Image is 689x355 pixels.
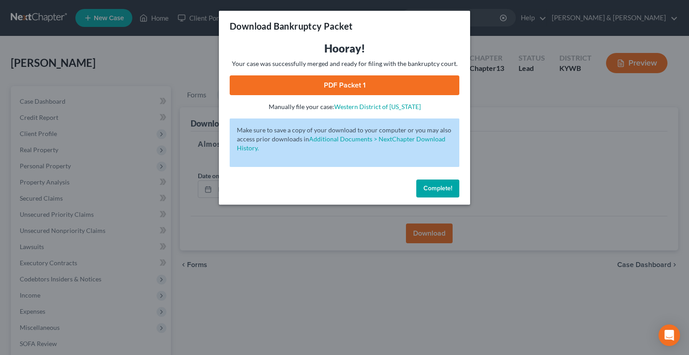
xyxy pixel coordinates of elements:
span: Complete! [423,184,452,192]
button: Complete! [416,180,459,197]
h3: Download Bankruptcy Packet [230,20,353,32]
div: Open Intercom Messenger [658,324,680,346]
p: Manually file your case: [230,102,459,111]
p: Make sure to save a copy of your download to your computer or you may also access prior downloads in [237,126,452,153]
a: Additional Documents > NextChapter Download History. [237,135,445,152]
p: Your case was successfully merged and ready for filing with the bankruptcy court. [230,59,459,68]
h3: Hooray! [230,41,459,56]
a: PDF Packet 1 [230,75,459,95]
a: Western District of [US_STATE] [334,103,421,110]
